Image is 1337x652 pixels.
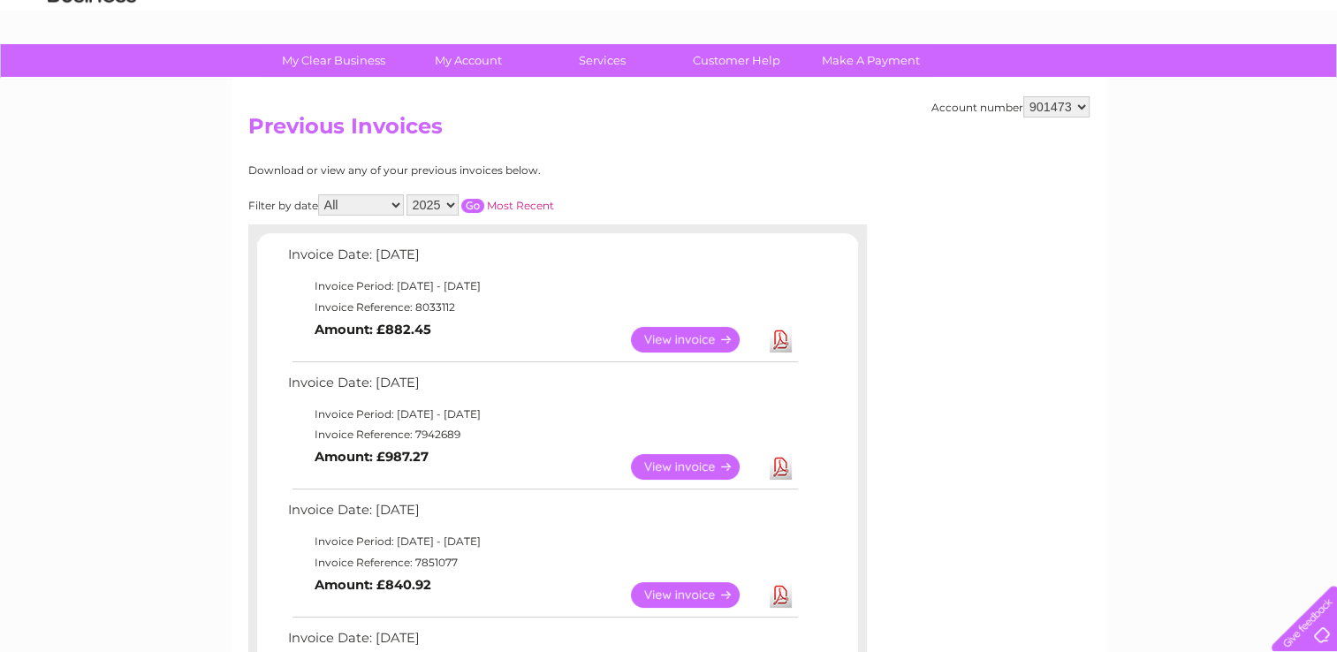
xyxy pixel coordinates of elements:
b: Amount: £882.45 [315,322,431,337]
td: Invoice Period: [DATE] - [DATE] [284,531,801,552]
a: View [631,454,761,480]
a: Energy [1070,75,1109,88]
a: Blog [1183,75,1209,88]
b: Amount: £840.92 [315,577,431,593]
a: Log out [1279,75,1320,88]
h2: Previous Invoices [248,114,1090,148]
a: Contact [1219,75,1263,88]
a: Download [770,327,792,353]
td: Invoice Reference: 7942689 [284,424,801,445]
a: View [631,327,761,353]
td: Invoice Reference: 7851077 [284,552,801,573]
td: Invoice Date: [DATE] [284,243,801,276]
td: Invoice Date: [DATE] [284,498,801,531]
td: Invoice Date: [DATE] [284,371,801,404]
div: Filter by date [248,194,712,216]
a: Telecoms [1120,75,1173,88]
a: Make A Payment [798,44,944,77]
a: Download [770,454,792,480]
a: Download [770,582,792,608]
a: Services [529,44,675,77]
div: Account number [931,96,1090,118]
td: Invoice Period: [DATE] - [DATE] [284,276,801,297]
a: My Account [395,44,541,77]
a: My Clear Business [261,44,406,77]
td: Invoice Reference: 8033112 [284,297,801,318]
img: logo.png [47,46,137,100]
div: Download or view any of your previous invoices below. [248,164,712,177]
a: Most Recent [487,199,554,212]
td: Invoice Period: [DATE] - [DATE] [284,404,801,425]
div: Clear Business is a trading name of Verastar Limited (registered in [GEOGRAPHIC_DATA] No. 3667643... [252,10,1087,86]
a: View [631,582,761,608]
a: Water [1026,75,1060,88]
a: 0333 014 3131 [1004,9,1126,31]
b: Amount: £987.27 [315,449,429,465]
a: Customer Help [664,44,809,77]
